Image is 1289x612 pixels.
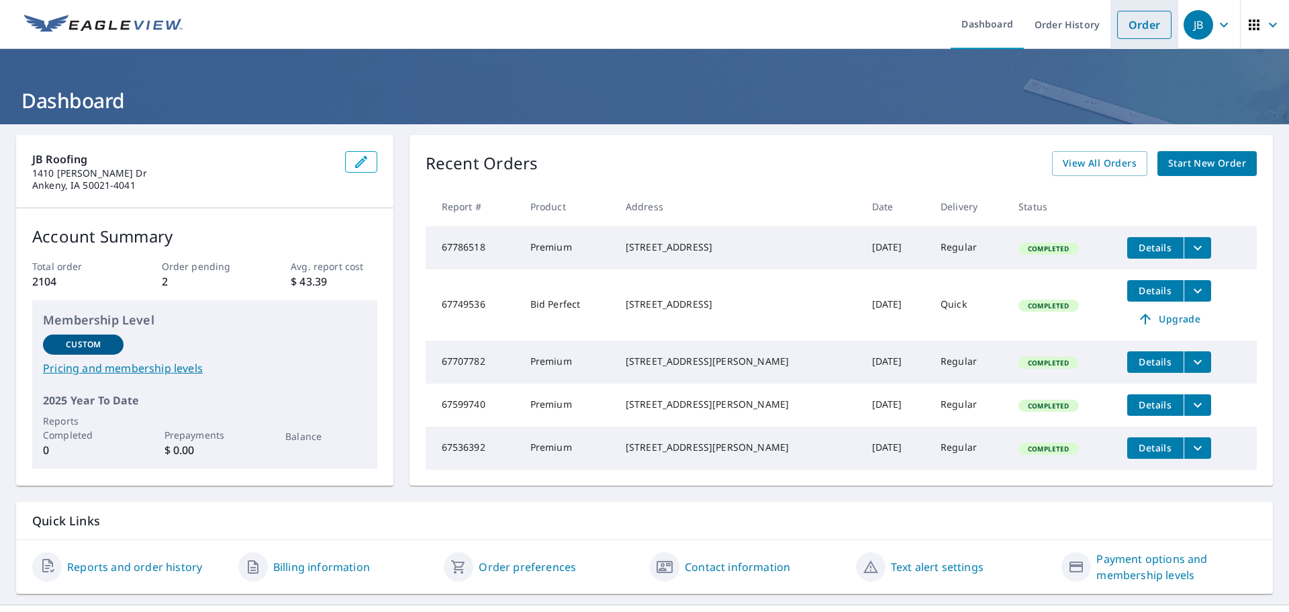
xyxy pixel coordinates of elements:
[1020,301,1077,310] span: Completed
[1135,311,1203,327] span: Upgrade
[520,269,615,341] td: Bid Perfect
[1135,284,1176,297] span: Details
[426,384,520,427] td: 67599740
[1052,151,1147,176] a: View All Orders
[626,398,851,411] div: [STREET_ADDRESS][PERSON_NAME]
[1127,280,1184,302] button: detailsBtn-67749536
[162,273,248,290] p: 2
[520,226,615,269] td: Premium
[861,187,930,226] th: Date
[1020,244,1077,253] span: Completed
[32,224,377,249] p: Account Summary
[1008,187,1116,226] th: Status
[930,269,1008,341] td: Quick
[291,259,377,273] p: Avg. report cost
[520,187,615,226] th: Product
[1127,308,1211,330] a: Upgrade
[930,384,1008,427] td: Regular
[1063,155,1137,172] span: View All Orders
[426,187,520,226] th: Report #
[685,559,790,575] a: Contact information
[1184,437,1211,459] button: filesDropdownBtn-67536392
[426,341,520,384] td: 67707782
[1135,398,1176,411] span: Details
[520,427,615,470] td: Premium
[930,427,1008,470] td: Regular
[32,167,334,179] p: 1410 [PERSON_NAME] Dr
[426,269,520,341] td: 67749536
[626,355,851,368] div: [STREET_ADDRESS][PERSON_NAME]
[273,559,370,575] a: Billing information
[1020,358,1077,367] span: Completed
[520,341,615,384] td: Premium
[1127,351,1184,373] button: detailsBtn-67707782
[626,298,851,311] div: [STREET_ADDRESS]
[426,151,538,176] p: Recent Orders
[164,442,245,458] p: $ 0.00
[861,384,930,427] td: [DATE]
[32,259,118,273] p: Total order
[1157,151,1257,176] a: Start New Order
[1020,444,1077,453] span: Completed
[43,414,124,442] p: Reports Completed
[32,273,118,290] p: 2104
[1168,155,1246,172] span: Start New Order
[1184,237,1211,259] button: filesDropdownBtn-67786518
[861,226,930,269] td: [DATE]
[24,15,183,35] img: EV Logo
[1135,241,1176,254] span: Details
[162,259,248,273] p: Order pending
[1127,237,1184,259] button: detailsBtn-67786518
[32,151,334,167] p: JB Roofing
[43,360,367,376] a: Pricing and membership levels
[1184,351,1211,373] button: filesDropdownBtn-67707782
[861,341,930,384] td: [DATE]
[930,341,1008,384] td: Regular
[67,559,202,575] a: Reports and order history
[861,269,930,341] td: [DATE]
[16,87,1273,114] h1: Dashboard
[291,273,377,290] p: $ 43.39
[1117,11,1172,39] a: Order
[891,559,984,575] a: Text alert settings
[861,427,930,470] td: [DATE]
[520,384,615,427] td: Premium
[930,226,1008,269] td: Regular
[164,428,245,442] p: Prepayments
[1020,401,1077,410] span: Completed
[32,179,334,191] p: Ankeny, IA 50021-4041
[43,392,367,408] p: 2025 Year To Date
[615,187,861,226] th: Address
[1135,355,1176,368] span: Details
[1127,437,1184,459] button: detailsBtn-67536392
[285,429,366,443] p: Balance
[626,241,851,254] div: [STREET_ADDRESS]
[930,187,1008,226] th: Delivery
[32,513,1257,529] p: Quick Links
[1127,394,1184,416] button: detailsBtn-67599740
[1184,280,1211,302] button: filesDropdownBtn-67749536
[1096,551,1257,583] a: Payment options and membership levels
[43,311,367,329] p: Membership Level
[479,559,576,575] a: Order preferences
[426,226,520,269] td: 67786518
[626,441,851,454] div: [STREET_ADDRESS][PERSON_NAME]
[426,427,520,470] td: 67536392
[1135,441,1176,454] span: Details
[1184,10,1213,40] div: JB
[1184,394,1211,416] button: filesDropdownBtn-67599740
[43,442,124,458] p: 0
[66,339,101,351] p: Custom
